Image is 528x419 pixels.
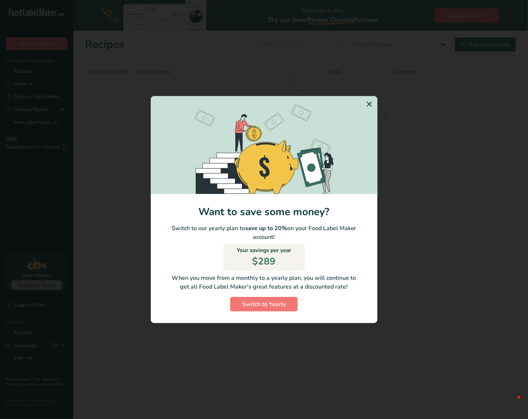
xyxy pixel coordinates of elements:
[151,224,378,241] p: Switch to our yearly plan to on your Food Label Maker account!
[237,246,291,255] p: Your savings per year
[157,274,372,291] p: When you move from a monthly to a yearly plan, you will continue to get all Food Label Maker's gr...
[245,224,287,232] b: save up to 20%
[242,300,286,309] span: Switch to Yearly
[151,206,378,218] h1: Want to save some money?
[252,254,276,268] p: $289
[230,297,298,312] button: Switch to Yearly
[503,394,521,412] iframe: Intercom live chat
